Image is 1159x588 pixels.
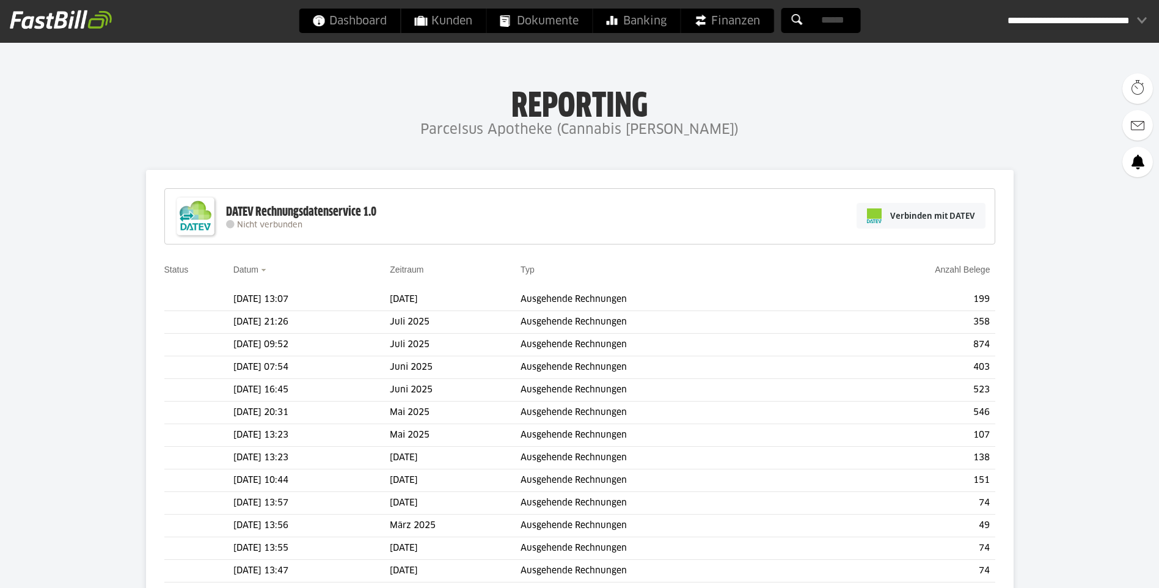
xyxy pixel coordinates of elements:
a: Kunden [401,9,486,33]
img: sort_desc.gif [261,269,269,271]
td: 403 [824,356,995,379]
span: Dashboard [312,9,387,33]
td: [DATE] 16:45 [233,379,390,402]
td: 874 [824,334,995,356]
td: [DATE] [390,469,521,492]
td: [DATE] [390,447,521,469]
img: pi-datev-logo-farbig-24.svg [867,208,882,223]
td: [DATE] [390,537,521,560]
td: Ausgehende Rechnungen [521,515,824,537]
td: Ausgehende Rechnungen [521,447,824,469]
a: Dokumente [486,9,592,33]
span: Finanzen [694,9,760,33]
a: Status [164,265,189,274]
td: Ausgehende Rechnungen [521,469,824,492]
td: Mai 2025 [390,424,521,447]
td: Ausgehende Rechnungen [521,334,824,356]
td: Juli 2025 [390,334,521,356]
td: [DATE] 21:26 [233,311,390,334]
h1: Reporting [122,86,1037,118]
td: 49 [824,515,995,537]
td: Ausgehende Rechnungen [521,492,824,515]
td: [DATE] 13:55 [233,537,390,560]
a: Finanzen [681,9,773,33]
td: [DATE] 09:52 [233,334,390,356]
span: Banking [606,9,667,33]
td: 199 [824,288,995,311]
td: Ausgehende Rechnungen [521,288,824,311]
td: Ausgehende Rechnungen [521,311,824,334]
td: Ausgehende Rechnungen [521,379,824,402]
img: DATEV-Datenservice Logo [171,192,220,241]
span: Kunden [414,9,472,33]
span: Dokumente [500,9,579,33]
td: [DATE] 13:23 [233,447,390,469]
td: Ausgehende Rechnungen [521,424,824,447]
a: Datum [233,265,258,274]
td: Ausgehende Rechnungen [521,560,824,582]
a: Anzahl Belege [935,265,990,274]
a: Verbinden mit DATEV [857,203,985,229]
td: [DATE] 20:31 [233,402,390,424]
div: DATEV Rechnungsdatenservice 1.0 [226,204,376,220]
td: März 2025 [390,515,521,537]
td: 546 [824,402,995,424]
td: 74 [824,560,995,582]
img: fastbill_logo_white.png [10,10,112,29]
td: [DATE] 10:44 [233,469,390,492]
td: Juli 2025 [390,311,521,334]
td: [DATE] [390,560,521,582]
td: [DATE] 13:56 [233,515,390,537]
td: [DATE] 07:54 [233,356,390,379]
a: Dashboard [299,9,400,33]
td: 107 [824,424,995,447]
a: Zeitraum [390,265,423,274]
a: Typ [521,265,535,274]
span: Nicht verbunden [237,221,302,229]
td: 358 [824,311,995,334]
td: Juni 2025 [390,379,521,402]
td: Ausgehende Rechnungen [521,402,824,424]
a: Banking [593,9,680,33]
td: Ausgehende Rechnungen [521,537,824,560]
td: 74 [824,492,995,515]
td: Ausgehende Rechnungen [521,356,824,379]
td: Mai 2025 [390,402,521,424]
td: 523 [824,379,995,402]
td: [DATE] 13:23 [233,424,390,447]
td: [DATE] [390,492,521,515]
td: 138 [824,447,995,469]
td: 74 [824,537,995,560]
iframe: Öffnet ein Widget, in dem Sie weitere Informationen finden [1065,551,1147,582]
span: Verbinden mit DATEV [890,210,975,222]
td: [DATE] 13:47 [233,560,390,582]
td: Juni 2025 [390,356,521,379]
td: [DATE] [390,288,521,311]
td: [DATE] 13:57 [233,492,390,515]
td: [DATE] 13:07 [233,288,390,311]
td: 151 [824,469,995,492]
